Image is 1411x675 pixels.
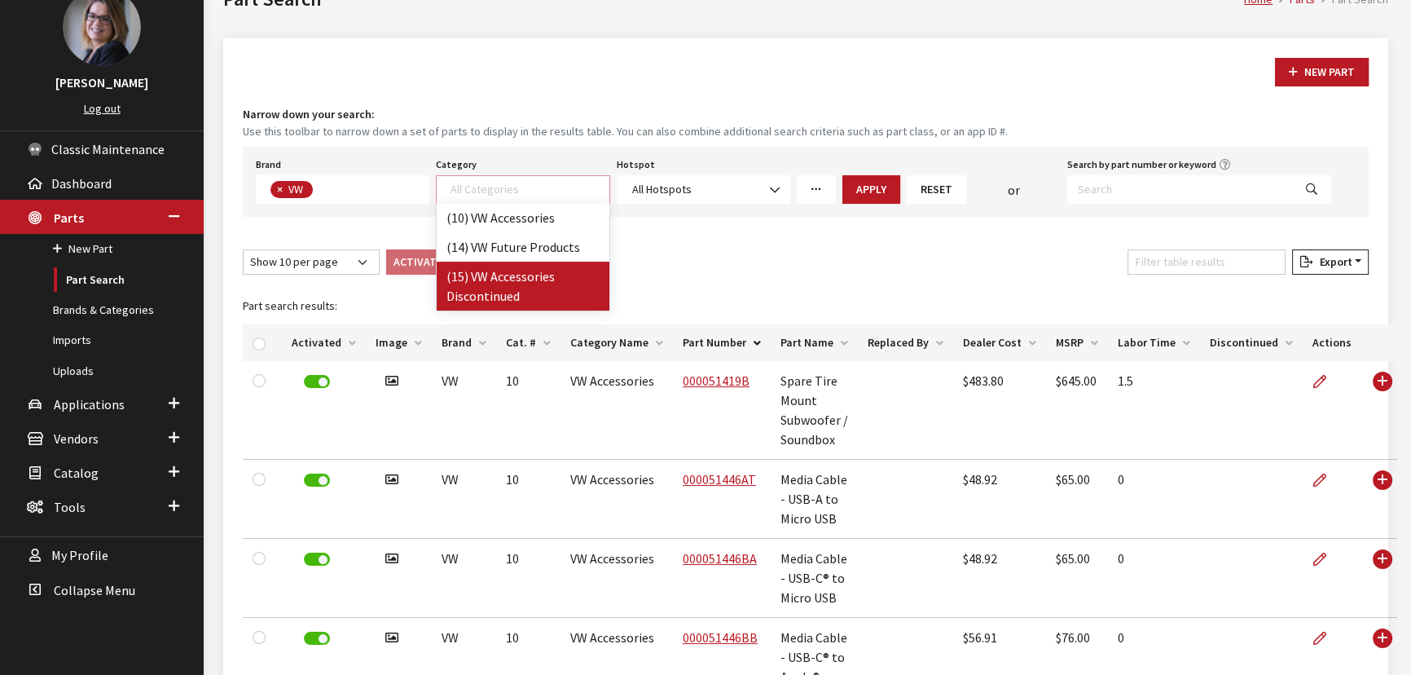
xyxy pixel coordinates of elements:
[953,460,1046,539] td: $48.92
[673,324,771,361] th: Part Number: activate to sort column descending
[1292,249,1369,275] button: Export
[560,324,673,361] th: Category Name: activate to sort column ascending
[1361,539,1397,618] td: Use Enter key to show more/less
[1292,175,1331,204] button: Search
[1312,254,1352,269] span: Export
[627,181,780,198] span: All Hotspots
[277,182,283,196] span: ×
[1312,539,1340,580] a: Edit Part
[560,539,673,618] td: VW Accessories
[496,539,560,618] td: 10
[1046,539,1108,618] td: $65.00
[270,181,313,198] li: VW
[953,361,1046,460] td: $483.80
[1108,460,1200,539] td: 0
[84,101,121,116] a: Log out
[304,375,330,388] label: Deactivate Part
[256,157,281,172] label: Brand
[683,471,756,487] a: 000051446AT
[953,539,1046,618] td: $48.92
[243,123,1369,140] small: Use this toolbar to narrow down a set of parts to display in the results table. You can also comb...
[617,175,790,204] span: All Hotspots
[436,175,609,204] span: Select a Category
[1127,249,1286,275] input: Filter table results
[51,175,112,192] span: Dashboard
[1046,460,1108,539] td: $65.00
[304,632,330,645] label: Deactivate Part
[771,361,858,460] td: Spare Tire Mount Subwoofer / Soundbox
[437,203,609,232] li: (10) VW Accessories
[54,210,84,226] span: Parts
[270,181,287,198] button: Remove item
[437,262,609,311] li: (15) VW Accessories Discontinued
[1275,58,1369,86] button: New Part
[858,324,953,361] th: Replaced By: activate to sort column ascending
[560,460,673,539] td: VW Accessories
[560,361,673,460] td: VW Accessories
[1312,361,1340,402] a: Edit Part
[1312,618,1340,659] a: Edit Part
[1067,175,1293,204] input: Search
[432,460,496,539] td: VW
[432,361,496,460] td: VW
[243,288,1397,324] caption: Part search results:
[432,324,496,361] th: Brand: activate to sort column ascending
[287,182,307,196] span: VW
[966,180,1061,200] div: or
[1108,361,1200,460] td: 1.5
[16,73,187,92] h3: [PERSON_NAME]
[54,430,99,447] span: Vendors
[1303,324,1361,361] th: Actions
[1046,324,1108,361] th: MSRP: activate to sort column ascending
[54,499,86,515] span: Tools
[366,324,432,361] th: Image: activate to sort column ascending
[51,141,165,157] span: Classic Maintenance
[317,183,326,198] textarea: Search
[1361,361,1397,460] td: Use Enter key to show more/less
[385,375,398,388] i: Has image
[54,582,135,598] span: Collapse Menu
[496,460,560,539] td: 10
[1361,460,1397,539] td: Use Enter key to show more/less
[632,182,692,196] span: All Hotspots
[1108,539,1200,618] td: 0
[432,539,496,618] td: VW
[385,474,398,487] i: Has image
[282,324,366,361] th: Activated: activate to sort column ascending
[385,553,398,566] i: Has image
[243,106,1369,123] h4: Narrow down your search:
[256,175,429,204] span: Select a Brand
[842,175,900,204] button: Apply
[304,553,330,566] label: Deactivate Part
[617,157,655,172] label: Hotspot
[771,324,858,361] th: Part Name: activate to sort column ascending
[54,465,99,481] span: Catalog
[1067,157,1216,172] label: Search by part number or keyword
[496,361,560,460] td: 10
[771,460,858,539] td: Media Cable - USB-A to Micro USB
[1046,361,1108,460] td: $645.00
[797,175,836,204] a: More Filters
[1108,324,1200,361] th: Labor Time: activate to sort column ascending
[683,373,749,389] a: 000051419B
[436,157,477,172] label: Category
[953,324,1046,361] th: Dealer Cost: activate to sort column ascending
[771,539,858,618] td: Media Cable - USB-C® to Micro USB
[51,548,108,564] span: My Profile
[496,324,560,361] th: Cat. #: activate to sort column ascending
[683,550,757,567] a: 000051446BA
[1200,324,1303,361] th: Discontinued: activate to sort column ascending
[304,474,330,487] label: Deactivate Part
[385,632,398,645] i: Has image
[54,396,125,412] span: Applications
[451,182,609,196] textarea: Search
[907,175,966,204] button: Reset
[437,232,609,262] li: (14) VW Future Products
[1312,460,1340,501] a: Edit Part
[683,629,758,646] a: 000051446BB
